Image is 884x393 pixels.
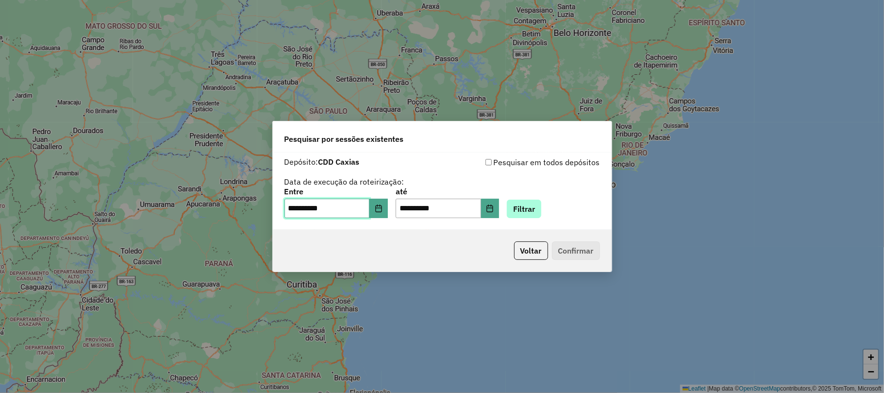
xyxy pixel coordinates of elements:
span: Pesquisar por sessões existentes [284,133,404,145]
label: Data de execução da roteirização: [284,176,404,188]
label: Entre [284,186,388,197]
div: Pesquisar em todos depósitos [442,156,600,168]
label: até [396,186,499,197]
button: Choose Date [481,199,500,218]
label: Depósito: [284,156,360,168]
button: Filtrar [507,200,541,218]
strong: CDD Caxias [318,157,360,167]
button: Voltar [514,241,548,260]
button: Choose Date [369,199,388,218]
